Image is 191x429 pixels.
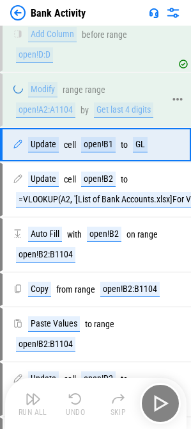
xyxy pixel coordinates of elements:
img: Settings menu [165,5,181,20]
div: Copy [28,282,51,297]
img: Support [149,8,159,18]
div: open!D:D [16,47,53,63]
div: range [85,85,105,95]
div: Bank Activity [31,7,86,19]
div: Modify [28,82,57,97]
div: to [85,320,92,329]
div: Update [28,371,59,387]
div: open!B2 [81,172,116,187]
div: Paste Values [28,316,80,332]
div: cell [64,175,76,184]
div: from [56,285,73,295]
img: Back [10,5,26,20]
div: open!B2:B1104 [16,247,75,263]
div: open!B2:B1104 [100,282,160,297]
div: GL [133,137,148,152]
div: to [121,175,128,184]
div: with [67,230,82,239]
div: range [107,30,127,40]
div: open!B2:B1104 [16,337,75,352]
div: Update [28,137,59,152]
div: before [82,30,105,40]
div: range [137,230,158,239]
div: open!B2 [87,227,121,242]
div: open!D2 [81,371,116,387]
div: Add Column [28,27,77,42]
div: Get last 4 digits [94,102,153,118]
div: Update [28,172,59,187]
div: range [75,285,95,295]
div: to [121,140,128,150]
div: Auto Fill [28,227,62,242]
div: range [63,85,83,95]
div: by [80,106,89,115]
div: range [94,320,114,329]
div: open!A2:A1104 [16,102,75,118]
div: to [121,375,128,384]
div: open!B1 [81,137,116,152]
div: cell [64,375,76,384]
div: cell [64,140,76,150]
div: on [126,230,135,239]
